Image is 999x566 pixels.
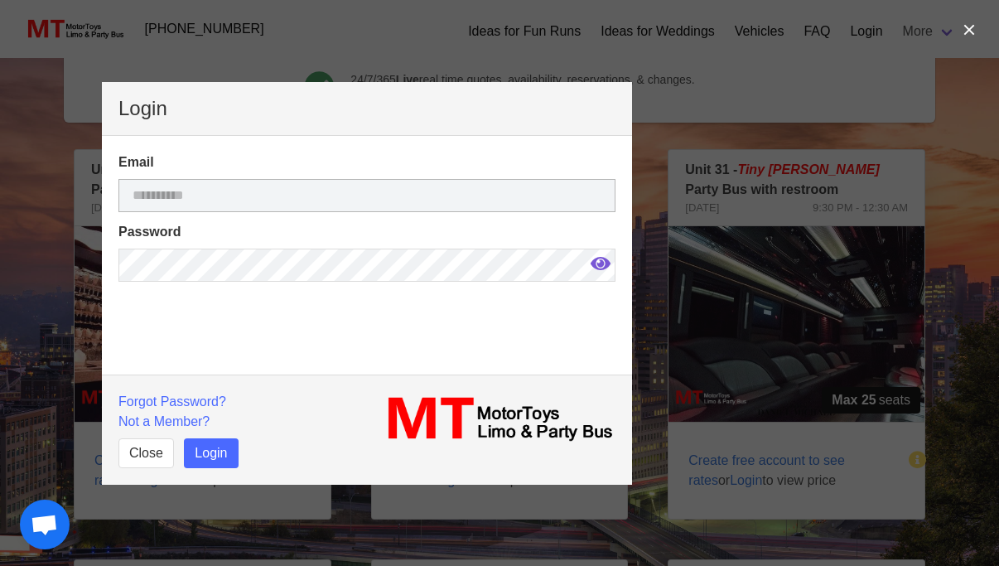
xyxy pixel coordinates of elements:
[118,99,615,119] p: Login
[20,500,70,549] a: Open chat
[118,438,174,468] button: Close
[184,438,238,468] button: Login
[118,394,226,409] a: Forgot Password?
[118,414,210,428] a: Not a Member?
[118,222,615,242] label: Password
[377,392,615,447] img: MT_logo_name.png
[118,152,615,172] label: Email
